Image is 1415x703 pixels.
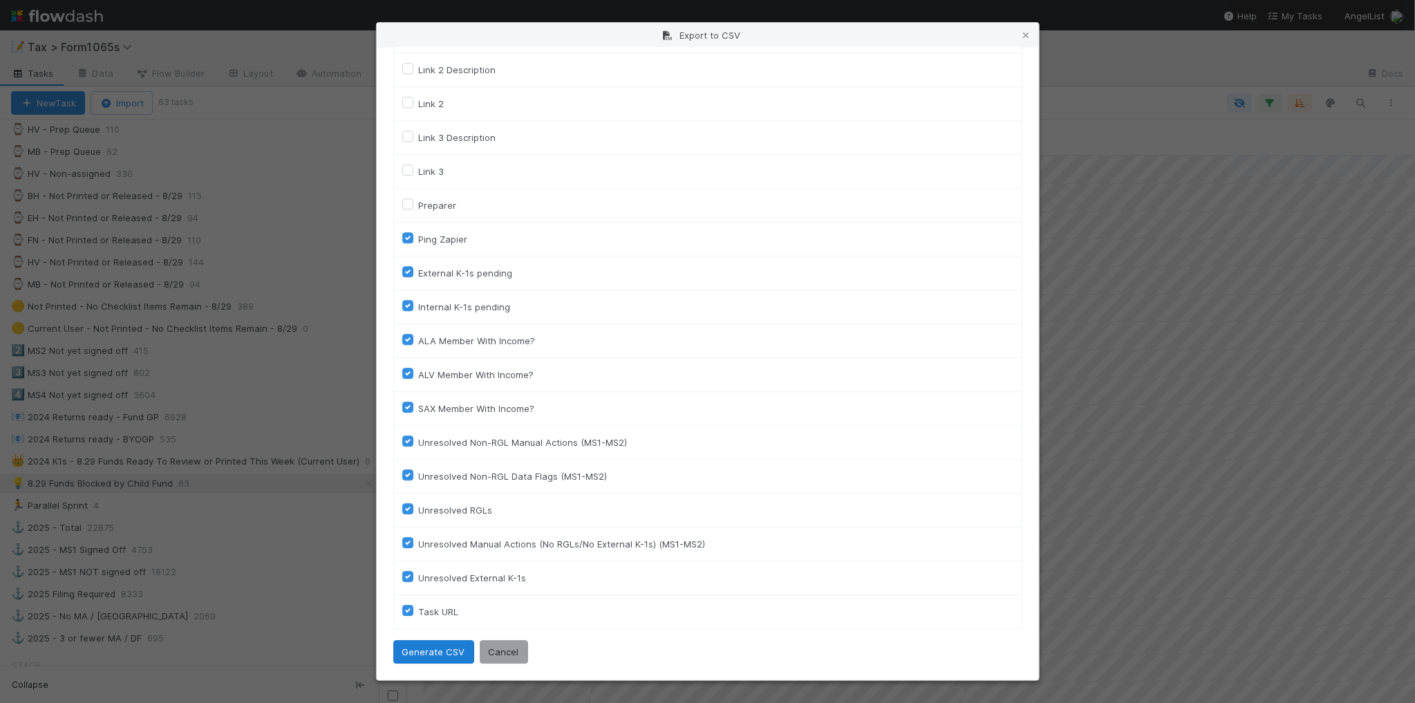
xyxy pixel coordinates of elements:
[419,129,496,146] label: Link 3 Description
[419,502,493,518] label: Unresolved RGLs
[419,163,444,180] label: Link 3
[419,536,706,552] label: Unresolved Manual Actions (No RGLs/No External K-1s) (MS1-MS2)
[419,570,527,586] label: Unresolved External K-1s
[377,23,1039,48] div: Export to CSV
[419,603,459,620] label: Task URL
[419,62,496,78] label: Link 2 Description
[419,366,534,383] label: ALV Member With Income?
[419,434,628,451] label: Unresolved Non-RGL Manual Actions (MS1-MS2)
[480,640,528,664] button: Cancel
[419,400,535,417] label: SAX Member With Income?
[419,468,608,485] label: Unresolved Non-RGL Data Flags (MS1-MS2)
[419,299,511,315] label: Internal K-1s pending
[419,265,513,281] label: External K-1s pending
[419,197,457,214] label: Preparer
[393,640,474,664] button: Generate CSV
[419,332,536,349] label: ALA Member With Income?
[419,231,468,247] label: Ping Zapier
[419,95,444,112] label: Link 2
